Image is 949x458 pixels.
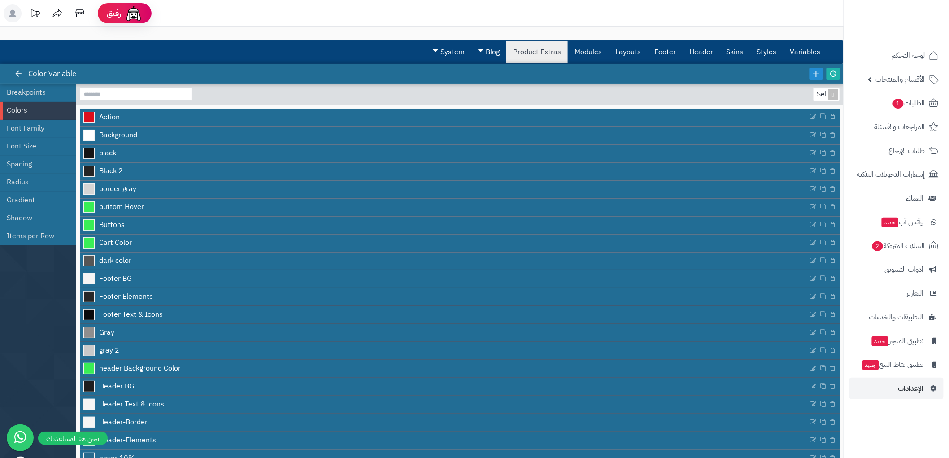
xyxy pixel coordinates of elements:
[885,263,924,276] span: أدوات التسويق
[80,145,809,162] a: black
[99,363,181,374] span: header Background Color
[849,140,944,161] a: طلبات الإرجاع
[7,155,63,173] a: Spacing
[471,41,506,63] a: Blog
[80,235,809,252] a: Cart Color
[80,288,809,305] a: Footer Elements
[907,287,924,300] span: التقارير
[872,336,888,346] span: جديد
[857,168,925,181] span: إشعارات التحويلات البنكية
[862,360,879,370] span: جديد
[99,417,148,427] span: Header-Border
[784,41,827,63] a: Variables
[80,396,809,413] a: Header Text & icons
[99,274,132,284] span: Footer BG
[80,414,809,431] a: Header-Border
[24,4,46,25] a: تحديثات المنصة
[869,311,924,323] span: التطبيقات والخدمات
[99,148,116,158] span: black
[16,64,85,84] div: Color Variable
[849,306,944,328] a: التطبيقات والخدمات
[426,41,471,63] a: System
[99,381,134,392] span: Header BG
[849,259,944,280] a: أدوات التسويق
[849,378,944,399] a: الإعدادات
[849,235,944,257] a: السلات المتروكة2
[906,192,924,205] span: العملاء
[7,137,63,155] a: Font Size
[80,181,809,198] a: border gray
[506,41,568,63] a: Product Extras
[875,121,925,133] span: المراجعات والأسئلة
[7,227,63,245] a: Items per Row
[882,218,898,227] span: جديد
[7,119,63,137] a: Font Family
[7,209,63,227] a: Shadow
[892,49,925,62] span: لوحة التحكم
[881,216,924,228] span: وآتس آب
[872,241,883,251] span: 2
[80,360,809,377] a: header Background Color
[648,41,683,63] a: Footer
[80,127,809,144] a: Background
[99,327,114,338] span: Gray
[862,358,924,371] span: تطبيق نقاط البيع
[892,97,925,109] span: الطلبات
[99,345,119,356] span: gray 2
[80,253,809,270] a: dark color
[80,270,809,288] a: Footer BG
[893,99,904,109] span: 1
[7,191,63,209] a: Gradient
[683,41,720,63] a: Header
[849,188,944,209] a: العملاء
[720,41,750,63] a: Skins
[849,116,944,138] a: المراجعات والأسئلة
[80,432,809,449] a: Header-Elements
[750,41,784,63] a: Styles
[849,330,944,352] a: تطبيق المتجرجديد
[849,354,944,375] a: تطبيق نقاط البيعجديد
[99,292,153,302] span: Footer Elements
[107,8,121,19] span: رفيق
[80,324,809,341] a: Gray
[871,335,924,347] span: تطبيق المتجر
[814,88,838,101] div: Select...
[99,202,144,212] span: buttom Hover
[80,306,809,323] a: Footer Text & Icons
[99,130,137,140] span: Background
[99,238,132,248] span: Cart Color
[99,310,163,320] span: Footer Text & Icons
[609,41,648,63] a: Layouts
[99,166,123,176] span: Black 2
[568,41,609,63] a: Modules
[888,25,940,44] img: logo-2.png
[849,45,944,66] a: لوحة التحكم
[99,399,164,410] span: Header Text & icons
[80,342,809,359] a: gray 2
[80,378,809,395] a: Header BG
[849,92,944,114] a: الطلبات1
[7,173,63,191] a: Radius
[849,283,944,304] a: التقارير
[871,240,925,252] span: السلات المتروكة
[125,4,143,22] img: ai-face.png
[898,382,924,395] span: الإعدادات
[889,144,925,157] span: طلبات الإرجاع
[99,184,136,194] span: border gray
[99,220,125,230] span: Buttons
[7,83,63,101] a: Breakpoints
[80,163,809,180] a: Black 2
[99,112,120,122] span: Action
[849,164,944,185] a: إشعارات التحويلات البنكية
[876,73,925,86] span: الأقسام والمنتجات
[80,109,809,126] a: Action
[80,217,809,234] a: Buttons
[7,101,63,119] a: Colors
[99,256,131,266] span: dark color
[849,211,944,233] a: وآتس آبجديد
[80,199,809,216] a: buttom Hover
[99,435,156,445] span: Header-Elements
